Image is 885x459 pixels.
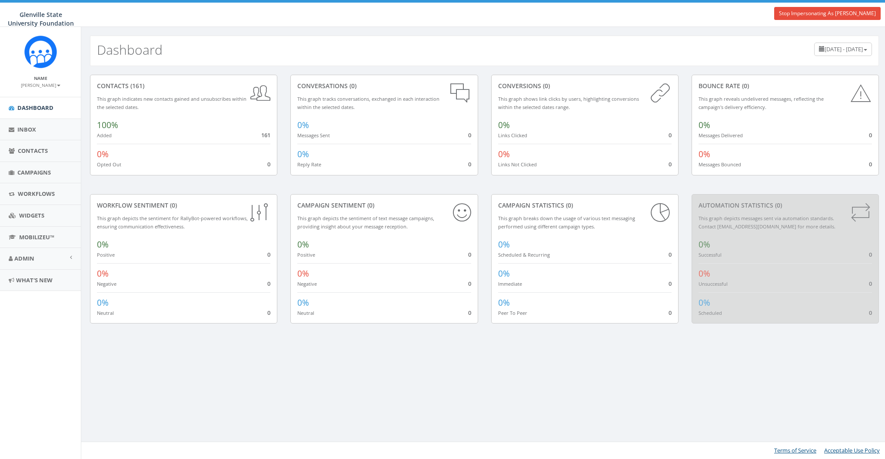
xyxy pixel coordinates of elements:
[297,297,309,308] span: 0%
[297,132,330,139] small: Messages Sent
[699,201,872,210] div: Automation Statistics
[97,119,118,131] span: 100%
[541,82,550,90] span: (0)
[699,251,722,258] small: Successful
[21,82,60,88] small: [PERSON_NAME]
[97,82,270,90] div: contacts
[468,160,471,168] span: 0
[24,36,57,68] img: Rally_Corp_Icon.png
[297,149,309,160] span: 0%
[267,309,270,317] span: 0
[498,215,635,230] small: This graph breaks down the usage of various text messaging performed using different campaign types.
[869,280,872,287] span: 0
[297,281,317,287] small: Negative
[699,215,835,230] small: This graph depicts messages sent via automation standards. Contact [EMAIL_ADDRESS][DOMAIN_NAME] f...
[669,309,672,317] span: 0
[16,276,53,284] span: What's New
[267,251,270,258] span: 0
[498,268,510,279] span: 0%
[498,239,510,250] span: 0%
[498,251,550,258] small: Scheduled & Recurring
[297,82,471,90] div: conversations
[297,201,471,210] div: Campaign Sentiment
[498,201,672,210] div: Campaign Statistics
[97,43,163,57] h2: Dashboard
[699,297,710,308] span: 0%
[498,119,510,131] span: 0%
[825,45,863,53] span: [DATE] - [DATE]
[468,280,471,287] span: 0
[267,160,270,168] span: 0
[498,161,537,168] small: Links Not Clicked
[669,251,672,258] span: 0
[740,82,749,90] span: (0)
[97,132,112,139] small: Added
[699,281,728,287] small: Unsuccessful
[699,132,743,139] small: Messages Delivered
[699,149,710,160] span: 0%
[498,310,527,316] small: Peer To Peer
[18,147,48,155] span: Contacts
[34,75,47,81] small: Name
[297,251,315,258] small: Positive
[669,160,672,168] span: 0
[168,201,177,209] span: (0)
[17,104,53,112] span: Dashboard
[97,251,115,258] small: Positive
[97,215,248,230] small: This graph depicts the sentiment for RallyBot-powered workflows, ensuring communication effective...
[297,161,321,168] small: Reply Rate
[17,125,36,133] span: Inbox
[468,251,471,258] span: 0
[564,201,573,209] span: (0)
[869,309,872,317] span: 0
[498,297,510,308] span: 0%
[468,131,471,139] span: 0
[824,446,880,454] a: Acceptable Use Policy
[8,10,74,27] span: Glenville State University Foundation
[97,149,109,160] span: 0%
[97,268,109,279] span: 0%
[869,160,872,168] span: 0
[669,131,672,139] span: 0
[869,131,872,139] span: 0
[869,251,872,258] span: 0
[97,96,246,110] small: This graph indicates new contacts gained and unsubscribes within the selected dates.
[97,281,116,287] small: Negative
[261,131,270,139] span: 161
[699,96,824,110] small: This graph reveals undelivered messages, reflecting the campaign's delivery efficiency.
[297,268,309,279] span: 0%
[14,254,34,262] span: Admin
[297,96,439,110] small: This graph tracks conversations, exchanged in each interaction within the selected dates.
[267,280,270,287] span: 0
[699,268,710,279] span: 0%
[498,82,672,90] div: conversions
[699,239,710,250] span: 0%
[297,215,434,230] small: This graph depicts the sentiment of text message campaigns, providing insight about your message ...
[773,201,782,209] span: (0)
[97,201,270,210] div: Workflow Sentiment
[774,446,816,454] a: Terms of Service
[498,96,639,110] small: This graph shows link clicks by users, highlighting conversions within the selected dates range.
[97,310,114,316] small: Neutral
[129,82,144,90] span: (161)
[21,81,60,89] a: [PERSON_NAME]
[297,239,309,250] span: 0%
[498,281,522,287] small: Immediate
[97,297,109,308] span: 0%
[699,82,872,90] div: Bounce Rate
[19,233,54,241] span: MobilizeU™
[498,149,510,160] span: 0%
[774,7,881,20] a: Stop Impersonating As [PERSON_NAME]
[498,132,527,139] small: Links Clicked
[18,190,55,198] span: Workflows
[699,161,741,168] small: Messages Bounced
[366,201,374,209] span: (0)
[297,119,309,131] span: 0%
[97,239,109,250] span: 0%
[699,310,722,316] small: Scheduled
[297,310,314,316] small: Neutral
[699,119,710,131] span: 0%
[19,211,44,219] span: Widgets
[348,82,356,90] span: (0)
[468,309,471,317] span: 0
